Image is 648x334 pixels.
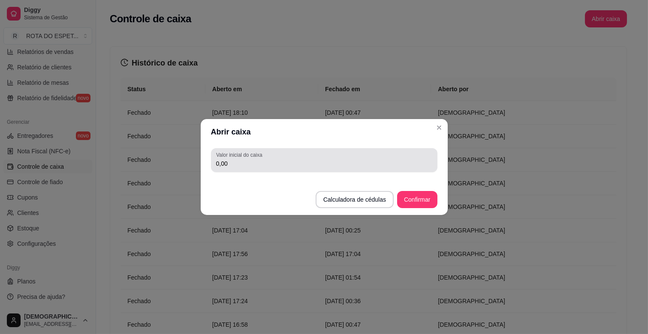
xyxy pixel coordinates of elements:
[316,191,394,208] button: Calculadora de cédulas
[216,159,432,168] input: Valor inicial do caixa
[201,119,448,145] header: Abrir caixa
[397,191,437,208] button: Confirmar
[432,121,446,134] button: Close
[216,151,265,158] label: Valor inicial do caixa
